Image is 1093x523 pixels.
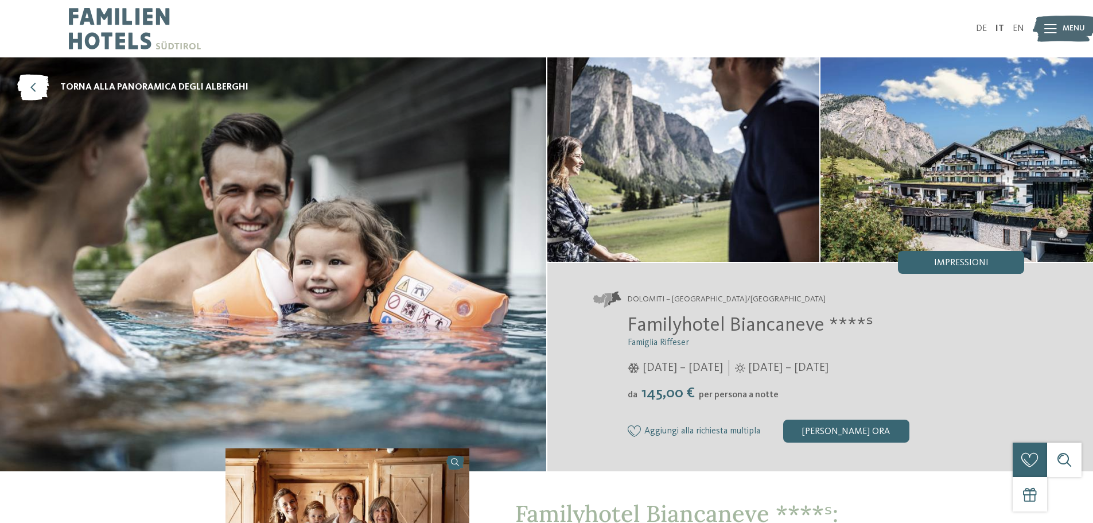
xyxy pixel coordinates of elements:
img: Il nostro family hotel a Selva: una vacanza da favola [820,57,1093,262]
span: Famiglia Riffeser [628,338,689,347]
span: 145,00 € [639,386,698,401]
span: per persona a notte [699,390,779,400]
a: DE [976,24,987,33]
a: torna alla panoramica degli alberghi [17,75,248,100]
i: Orari d'apertura estate [735,363,745,373]
a: IT [995,24,1004,33]
div: [PERSON_NAME] ora [783,420,909,443]
span: Familyhotel Biancaneve ****ˢ [628,315,873,335]
span: Impressioni [934,258,989,268]
span: Menu [1063,23,1085,34]
span: Aggiungi alla richiesta multipla [644,427,760,437]
img: Il nostro family hotel a Selva: una vacanza da favola [547,57,820,262]
a: EN [1013,24,1024,33]
span: [DATE] – [DATE] [643,360,723,376]
span: da [628,390,637,400]
span: Dolomiti – [GEOGRAPHIC_DATA]/[GEOGRAPHIC_DATA] [628,294,826,305]
i: Orari d'apertura inverno [628,363,640,373]
span: torna alla panoramica degli alberghi [60,81,248,94]
span: [DATE] – [DATE] [748,360,828,376]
